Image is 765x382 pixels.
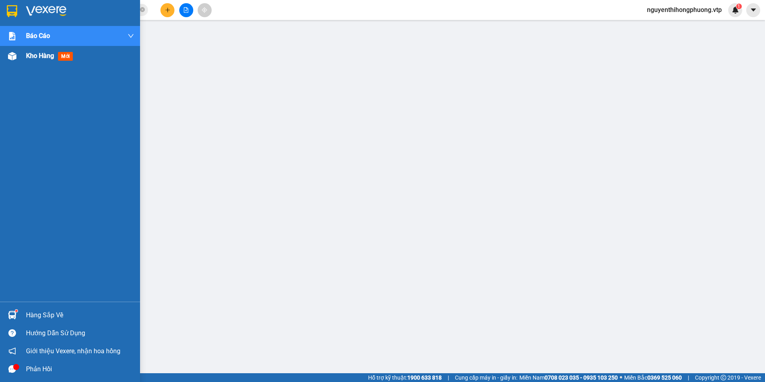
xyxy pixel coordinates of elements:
[624,373,682,382] span: Miền Bắc
[620,376,622,379] span: ⚪️
[26,327,134,339] div: Hướng dẫn sử dụng
[8,365,16,373] span: message
[7,5,17,17] img: logo-vxr
[737,4,740,9] span: 1
[641,5,728,15] span: nguyenthihongphuong.vtp
[128,33,134,39] span: down
[448,373,449,382] span: |
[140,6,145,14] span: close-circle
[407,374,442,381] strong: 1900 633 818
[26,363,134,375] div: Phản hồi
[545,374,618,381] strong: 0708 023 035 - 0935 103 250
[721,375,726,380] span: copyright
[140,7,145,12] span: close-circle
[8,347,16,355] span: notification
[8,311,16,319] img: warehouse-icon
[26,309,134,321] div: Hàng sắp về
[750,6,757,14] span: caret-down
[368,373,442,382] span: Hỗ trợ kỹ thuật:
[647,374,682,381] strong: 0369 525 060
[198,3,212,17] button: aim
[202,7,207,13] span: aim
[15,310,18,312] sup: 1
[8,329,16,337] span: question-circle
[519,373,618,382] span: Miền Nam
[165,7,170,13] span: plus
[26,31,50,41] span: Báo cáo
[160,3,174,17] button: plus
[732,6,739,14] img: icon-new-feature
[26,346,120,356] span: Giới thiệu Vexere, nhận hoa hồng
[746,3,760,17] button: caret-down
[8,52,16,60] img: warehouse-icon
[736,4,742,9] sup: 1
[58,52,73,61] span: mới
[183,7,189,13] span: file-add
[179,3,193,17] button: file-add
[455,373,517,382] span: Cung cấp máy in - giấy in:
[26,52,54,60] span: Kho hàng
[688,373,689,382] span: |
[8,32,16,40] img: solution-icon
